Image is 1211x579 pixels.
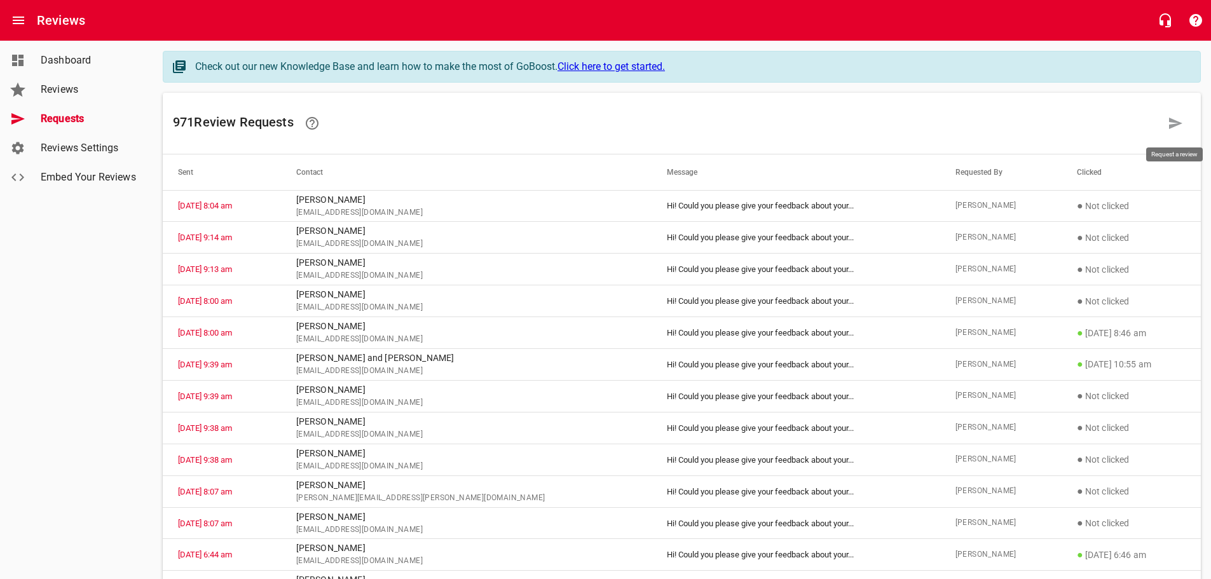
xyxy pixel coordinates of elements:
[296,524,636,536] span: [EMAIL_ADDRESS][DOMAIN_NAME]
[41,140,137,156] span: Reviews Settings
[1077,453,1083,465] span: ●
[296,269,636,282] span: [EMAIL_ADDRESS][DOMAIN_NAME]
[296,288,636,301] p: [PERSON_NAME]
[955,453,1046,466] span: [PERSON_NAME]
[652,222,940,254] td: Hi! Could you please give your feedback about your ...
[652,254,940,285] td: Hi! Could you please give your feedback about your ...
[558,60,665,72] a: Click here to get started.
[178,550,232,559] a: [DATE] 6:44 am
[1077,325,1186,341] p: [DATE] 8:46 am
[652,507,940,539] td: Hi! Could you please give your feedback about your ...
[1077,230,1186,245] p: Not clicked
[1077,294,1186,309] p: Not clicked
[37,10,85,31] h6: Reviews
[296,333,636,346] span: [EMAIL_ADDRESS][DOMAIN_NAME]
[1077,262,1186,277] p: Not clicked
[1077,517,1083,529] span: ●
[41,170,137,185] span: Embed Your Reviews
[41,82,137,97] span: Reviews
[296,320,636,333] p: [PERSON_NAME]
[178,201,232,210] a: [DATE] 8:04 am
[652,190,940,222] td: Hi! Could you please give your feedback about your ...
[1150,5,1180,36] button: Live Chat
[955,517,1046,529] span: [PERSON_NAME]
[297,108,327,139] a: Learn how requesting reviews can improve your online presence
[652,475,940,507] td: Hi! Could you please give your feedback about your ...
[296,224,636,238] p: [PERSON_NAME]
[652,539,940,571] td: Hi! Could you please give your feedback about your ...
[178,519,232,528] a: [DATE] 8:07 am
[3,5,34,36] button: Open drawer
[296,256,636,269] p: [PERSON_NAME]
[178,360,232,369] a: [DATE] 9:39 am
[1077,548,1083,561] span: ●
[955,485,1046,498] span: [PERSON_NAME]
[178,328,232,337] a: [DATE] 8:00 am
[955,390,1046,402] span: [PERSON_NAME]
[652,285,940,317] td: Hi! Could you please give your feedback about your ...
[178,233,232,242] a: [DATE] 9:14 am
[178,423,232,433] a: [DATE] 9:38 am
[178,392,232,401] a: [DATE] 9:39 am
[955,358,1046,371] span: [PERSON_NAME]
[1077,484,1186,499] p: Not clicked
[1077,200,1083,212] span: ●
[163,154,281,190] th: Sent
[296,428,636,441] span: [EMAIL_ADDRESS][DOMAIN_NAME]
[296,492,636,505] span: [PERSON_NAME][EMAIL_ADDRESS][PERSON_NAME][DOMAIN_NAME]
[296,383,636,397] p: [PERSON_NAME]
[296,447,636,460] p: [PERSON_NAME]
[940,154,1062,190] th: Requested By
[955,263,1046,276] span: [PERSON_NAME]
[652,154,940,190] th: Message
[296,193,636,207] p: [PERSON_NAME]
[296,510,636,524] p: [PERSON_NAME]
[195,59,1187,74] div: Check out our new Knowledge Base and learn how to make the most of GoBoost.
[296,479,636,492] p: [PERSON_NAME]
[1077,452,1186,467] p: Not clicked
[296,415,636,428] p: [PERSON_NAME]
[178,296,232,306] a: [DATE] 8:00 am
[652,412,940,444] td: Hi! Could you please give your feedback about your ...
[296,555,636,568] span: [EMAIL_ADDRESS][DOMAIN_NAME]
[1077,231,1083,243] span: ●
[1077,295,1083,307] span: ●
[173,108,1160,139] h6: 971 Review Request s
[296,301,636,314] span: [EMAIL_ADDRESS][DOMAIN_NAME]
[296,460,636,473] span: [EMAIL_ADDRESS][DOMAIN_NAME]
[1077,420,1186,435] p: Not clicked
[1062,154,1201,190] th: Clicked
[955,327,1046,339] span: [PERSON_NAME]
[178,455,232,465] a: [DATE] 9:38 am
[955,200,1046,212] span: [PERSON_NAME]
[178,487,232,496] a: [DATE] 8:07 am
[41,111,137,126] span: Requests
[296,351,636,365] p: [PERSON_NAME] and [PERSON_NAME]
[652,317,940,349] td: Hi! Could you please give your feedback about your ...
[1077,357,1186,372] p: [DATE] 10:55 am
[1077,263,1083,275] span: ●
[296,542,636,555] p: [PERSON_NAME]
[955,548,1046,561] span: [PERSON_NAME]
[296,238,636,250] span: [EMAIL_ADDRESS][DOMAIN_NAME]
[955,295,1046,308] span: [PERSON_NAME]
[1077,485,1083,497] span: ●
[955,421,1046,434] span: [PERSON_NAME]
[1077,421,1083,433] span: ●
[178,264,232,274] a: [DATE] 9:13 am
[1077,198,1186,214] p: Not clicked
[652,380,940,412] td: Hi! Could you please give your feedback about your ...
[296,365,636,378] span: [EMAIL_ADDRESS][DOMAIN_NAME]
[1077,358,1083,370] span: ●
[1180,5,1211,36] button: Support Portal
[652,349,940,381] td: Hi! Could you please give your feedback about your ...
[955,231,1046,244] span: [PERSON_NAME]
[41,53,137,68] span: Dashboard
[1077,515,1186,531] p: Not clicked
[1077,327,1083,339] span: ●
[281,154,652,190] th: Contact
[1077,390,1083,402] span: ●
[296,397,636,409] span: [EMAIL_ADDRESS][DOMAIN_NAME]
[1077,388,1186,404] p: Not clicked
[652,444,940,475] td: Hi! Could you please give your feedback about your ...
